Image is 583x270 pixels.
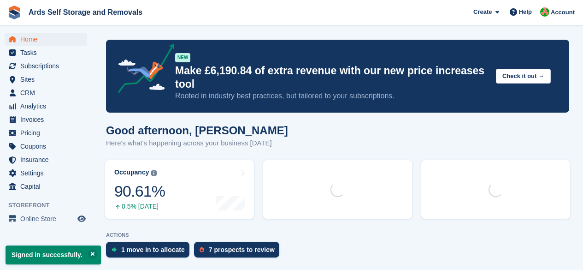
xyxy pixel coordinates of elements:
a: menu [5,86,87,99]
span: Storefront [8,201,92,210]
span: Home [20,33,76,46]
h1: Good afternoon, [PERSON_NAME] [106,124,288,137]
div: 90.61% [114,182,165,201]
p: ACTIONS [106,232,569,238]
a: menu [5,46,87,59]
img: icon-info-grey-7440780725fd019a000dd9b08b2336e03edf1995a4989e88bcd33f0948082b44.svg [151,170,157,176]
span: Help [519,7,532,17]
span: Settings [20,167,76,180]
img: Ethan McFerran [540,7,549,17]
a: 7 prospects to review [194,242,284,262]
a: menu [5,126,87,139]
span: Account [551,8,575,17]
a: menu [5,73,87,86]
span: Coupons [20,140,76,153]
div: 0.5% [DATE] [114,203,165,210]
div: NEW [175,53,190,62]
div: 1 move in to allocate [121,246,185,253]
span: Capital [20,180,76,193]
p: Rooted in industry best practices, but tailored to your subscriptions. [175,91,489,101]
img: prospect-51fa495bee0391a8d652442698ab0144808aea92771e9ea1ae160a38d050c398.svg [200,247,204,252]
span: CRM [20,86,76,99]
button: Check it out → [496,69,551,84]
a: menu [5,100,87,113]
span: Analytics [20,100,76,113]
a: 1 move in to allocate [106,242,194,262]
div: Occupancy [114,168,149,176]
span: Insurance [20,153,76,166]
p: Signed in successfully. [6,246,101,264]
span: Sites [20,73,76,86]
p: Here's what's happening across your business [DATE] [106,138,288,149]
a: menu [5,140,87,153]
a: Occupancy 90.61% 0.5% [DATE] [105,160,254,219]
a: Ards Self Storage and Removals [25,5,146,20]
img: stora-icon-8386f47178a22dfd0bd8f6a31ec36ba5ce8667c1dd55bd0f319d3a0aa187defe.svg [7,6,21,19]
a: menu [5,180,87,193]
p: Make £6,190.84 of extra revenue with our new price increases tool [175,64,489,91]
div: 7 prospects to review [209,246,275,253]
span: Create [473,7,492,17]
span: Tasks [20,46,76,59]
img: price-adjustments-announcement-icon-8257ccfd72463d97f412b2fc003d46551f7dbcb40ab6d574587a9cd5c0d94... [110,44,175,96]
a: menu [5,167,87,180]
a: menu [5,113,87,126]
a: menu [5,212,87,225]
span: Subscriptions [20,60,76,72]
a: Preview store [76,213,87,224]
a: menu [5,153,87,166]
img: move_ins_to_allocate_icon-fdf77a2bb77ea45bf5b3d319d69a93e2d87916cf1d5bf7949dd705db3b84f3ca.svg [112,247,117,252]
a: menu [5,33,87,46]
span: Online Store [20,212,76,225]
a: menu [5,60,87,72]
span: Invoices [20,113,76,126]
span: Pricing [20,126,76,139]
